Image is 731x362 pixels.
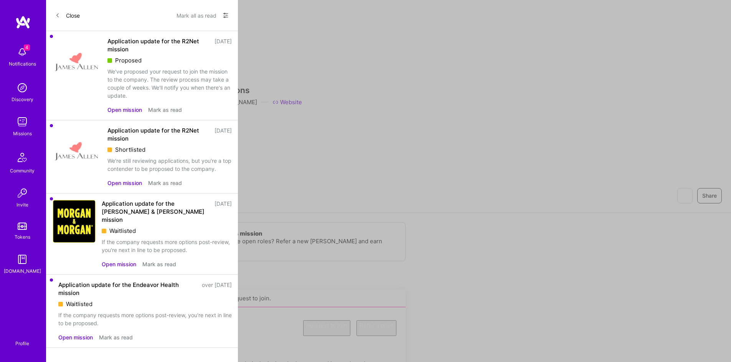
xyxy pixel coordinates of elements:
div: Tokens [15,233,30,241]
div: If the company requests more options post-review, you're next in line to be proposed. [102,238,232,254]
img: discovery [15,80,30,95]
img: Company Logo [52,126,101,175]
div: [DATE] [215,126,232,143]
div: Application update for the R2Net mission [107,126,210,143]
button: Mark as read [148,106,182,114]
button: Mark as read [142,260,176,268]
div: over [DATE] [202,281,232,297]
div: [DATE] [215,200,232,224]
div: [DATE] [215,37,232,53]
button: Open mission [102,260,136,268]
div: Application update for the [PERSON_NAME] & [PERSON_NAME] mission [102,200,210,224]
div: Notifications [9,60,36,68]
div: [DOMAIN_NAME] [4,267,41,275]
div: Profile [15,339,29,347]
img: teamwork [15,114,30,129]
img: bell [15,44,30,60]
div: Shortlisted [107,146,232,154]
img: Company Logo [52,37,101,86]
div: Community [10,167,35,175]
img: Community [13,148,31,167]
div: If the company requests more options post-review, you're next in line to be proposed. [58,311,232,327]
img: guide book [15,252,30,267]
div: Proposed [107,56,232,64]
button: Open mission [58,333,93,341]
button: Mark all as read [177,9,216,21]
button: Mark as read [148,179,182,187]
div: Waitlisted [58,300,232,308]
div: Application update for the Endeavor Health mission [58,281,197,297]
div: We've proposed your request to join the mission to the company. The review process may take a cou... [107,67,232,100]
button: Open mission [107,106,142,114]
div: Missions [13,129,32,138]
div: Invite [17,201,28,209]
button: Close [55,9,80,21]
div: Waitlisted [102,227,232,235]
button: Open mission [107,179,142,187]
img: tokens [18,223,27,230]
img: Invite [15,185,30,201]
div: We're still reviewing applications, but you're a top contender to be proposed to the company. [107,157,232,173]
img: Company Logo [52,200,96,243]
div: Discovery [12,95,33,103]
button: Mark as read [99,333,133,341]
div: Application update for the R2Net mission [107,37,210,53]
span: 4 [24,44,30,51]
img: logo [15,15,31,29]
